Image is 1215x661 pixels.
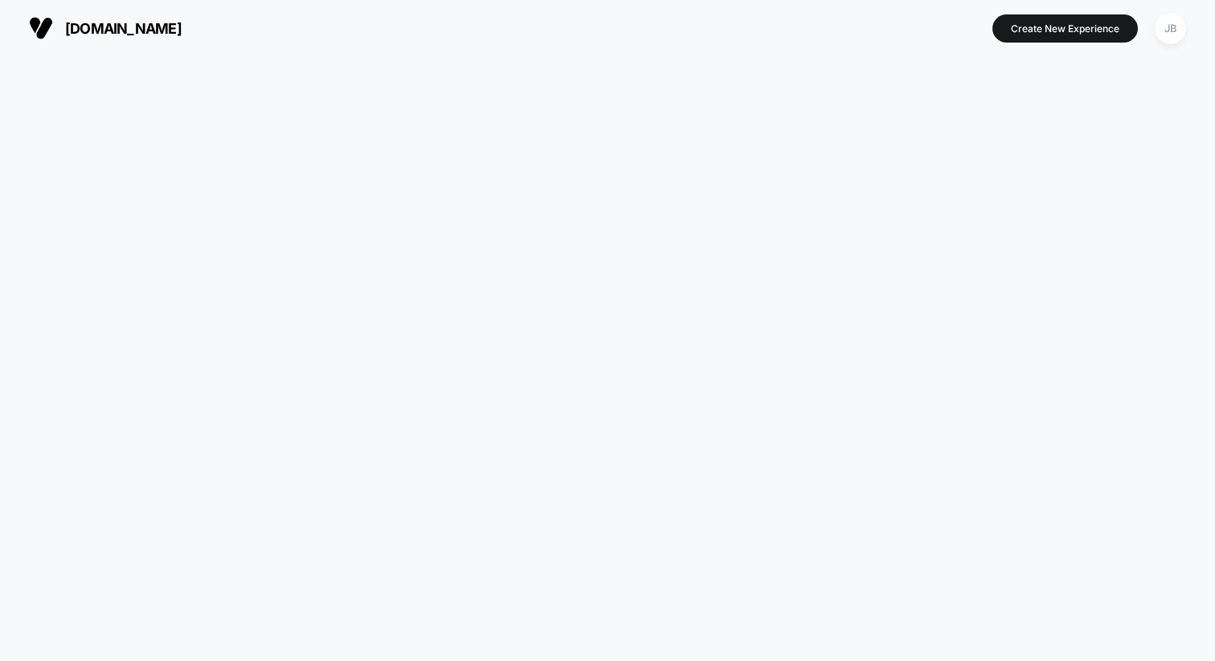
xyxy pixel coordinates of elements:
[992,14,1138,43] button: Create New Experience
[24,15,186,41] button: [DOMAIN_NAME]
[65,20,182,37] span: [DOMAIN_NAME]
[1155,13,1186,44] div: JB
[29,16,53,40] img: Visually logo
[1150,12,1191,45] button: JB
